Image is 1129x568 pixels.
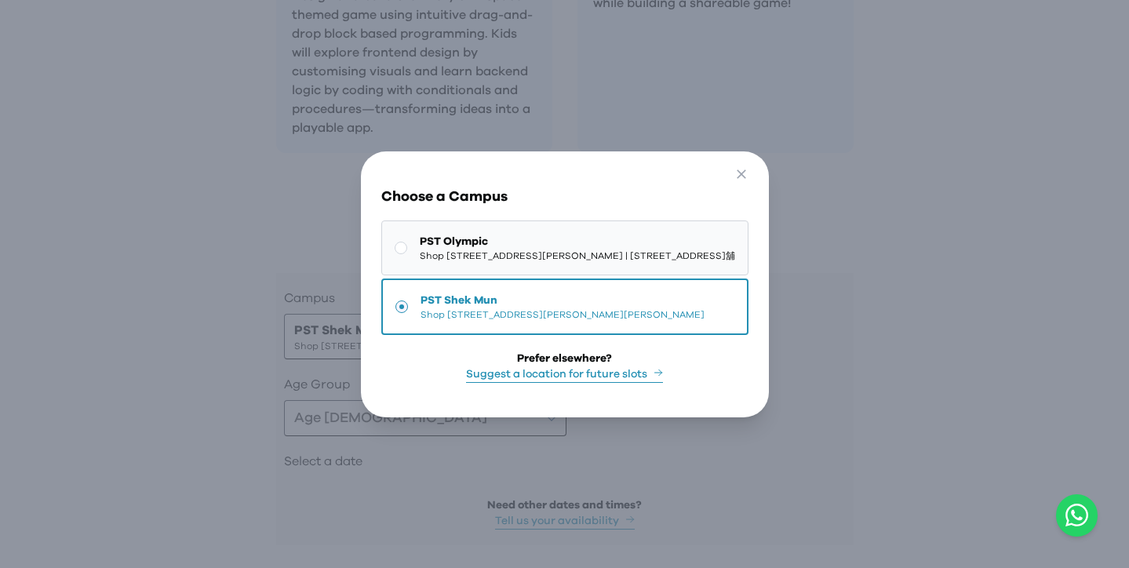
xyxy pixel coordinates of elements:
h3: Choose a Campus [381,186,748,208]
div: Prefer elsewhere? [517,351,612,366]
span: PST Olympic [420,234,735,249]
button: PST Shek MunShop [STREET_ADDRESS][PERSON_NAME][PERSON_NAME] [381,279,748,335]
span: Shop [STREET_ADDRESS][PERSON_NAME][PERSON_NAME] [421,308,705,321]
button: PST OlympicShop [STREET_ADDRESS][PERSON_NAME] | [STREET_ADDRESS]舖 [381,220,748,275]
button: Suggest a location for future slots [466,366,663,383]
span: PST Shek Mun [421,293,705,308]
span: Shop [STREET_ADDRESS][PERSON_NAME] | [STREET_ADDRESS]舖 [420,249,735,262]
